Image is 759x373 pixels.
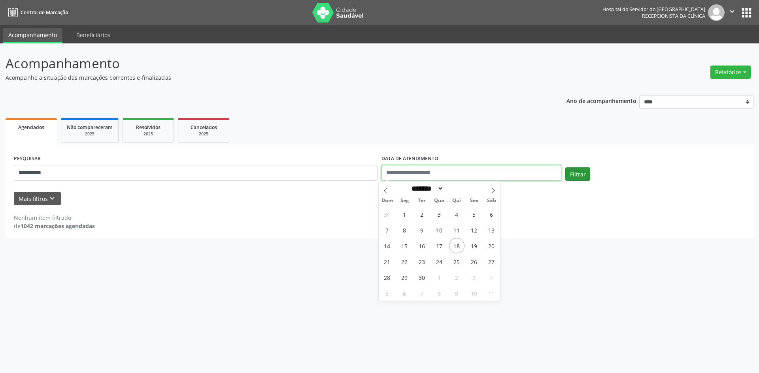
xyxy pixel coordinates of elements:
[466,254,482,269] span: Setembro 26, 2025
[379,238,395,253] span: Setembro 14, 2025
[413,198,430,203] span: Ter
[21,9,68,16] span: Central de Marcação
[432,285,447,301] span: Outubro 8, 2025
[466,222,482,238] span: Setembro 12, 2025
[397,254,412,269] span: Setembro 22, 2025
[449,285,464,301] span: Outubro 9, 2025
[414,238,430,253] span: Setembro 16, 2025
[466,238,482,253] span: Setembro 19, 2025
[728,7,736,16] i: 
[67,124,113,131] span: Não compareceram
[484,270,499,285] span: Outubro 4, 2025
[465,198,483,203] span: Sex
[379,198,396,203] span: Dom
[484,238,499,253] span: Setembro 20, 2025
[414,222,430,238] span: Setembro 9, 2025
[71,28,116,42] a: Beneficiários
[397,238,412,253] span: Setembro 15, 2025
[432,270,447,285] span: Outubro 1, 2025
[409,184,444,193] select: Month
[6,54,529,73] p: Acompanhamento
[565,167,590,181] button: Filtrar
[184,131,223,137] div: 2025
[6,73,529,82] p: Acompanhe a situação das marcações correntes e finalizadas
[484,222,499,238] span: Setembro 13, 2025
[397,206,412,222] span: Setembro 1, 2025
[48,194,57,203] i: keyboard_arrow_down
[432,238,447,253] span: Setembro 17, 2025
[466,285,482,301] span: Outubro 10, 2025
[21,222,95,230] strong: 1042 marcações agendadas
[379,285,395,301] span: Outubro 5, 2025
[136,124,160,131] span: Resolvidos
[484,285,499,301] span: Outubro 11, 2025
[740,6,753,20] button: apps
[379,222,395,238] span: Setembro 7, 2025
[14,222,95,230] div: de
[642,13,705,19] span: Recepcionista da clínica
[397,222,412,238] span: Setembro 8, 2025
[449,238,464,253] span: Setembro 18, 2025
[708,4,725,21] img: img
[466,206,482,222] span: Setembro 5, 2025
[430,198,448,203] span: Qua
[466,270,482,285] span: Outubro 3, 2025
[379,254,395,269] span: Setembro 21, 2025
[484,206,499,222] span: Setembro 6, 2025
[444,184,470,193] input: Year
[128,131,168,137] div: 2025
[14,214,95,222] div: Nenhum item filtrado
[3,28,62,43] a: Acompanhamento
[449,222,464,238] span: Setembro 11, 2025
[379,270,395,285] span: Setembro 28, 2025
[448,198,465,203] span: Qui
[414,206,430,222] span: Setembro 2, 2025
[14,153,41,165] label: PESQUISAR
[191,124,217,131] span: Cancelados
[18,124,44,131] span: Agendados
[397,285,412,301] span: Outubro 6, 2025
[449,206,464,222] span: Setembro 4, 2025
[397,270,412,285] span: Setembro 29, 2025
[414,285,430,301] span: Outubro 7, 2025
[432,222,447,238] span: Setembro 10, 2025
[67,131,113,137] div: 2025
[381,153,438,165] label: DATA DE ATENDIMENTO
[484,254,499,269] span: Setembro 27, 2025
[432,254,447,269] span: Setembro 24, 2025
[483,198,500,203] span: Sáb
[14,192,61,206] button: Mais filtroskeyboard_arrow_down
[566,96,636,105] p: Ano de acompanhamento
[725,4,740,21] button: 
[602,6,705,13] div: Hospital do Servidor do [GEOGRAPHIC_DATA]
[449,254,464,269] span: Setembro 25, 2025
[449,270,464,285] span: Outubro 2, 2025
[710,66,751,79] button: Relatórios
[6,6,68,19] a: Central de Marcação
[379,206,395,222] span: Agosto 31, 2025
[396,198,413,203] span: Seg
[432,206,447,222] span: Setembro 3, 2025
[414,270,430,285] span: Setembro 30, 2025
[414,254,430,269] span: Setembro 23, 2025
